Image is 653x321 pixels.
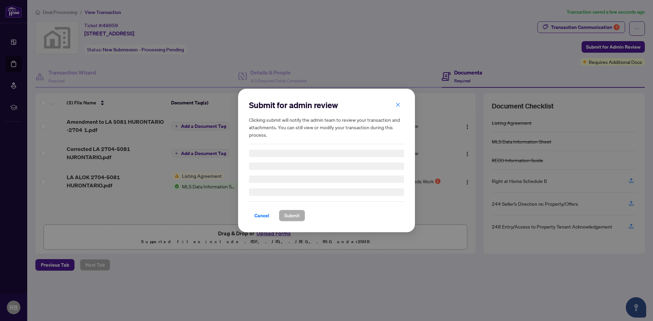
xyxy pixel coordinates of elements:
h2: Submit for admin review [249,100,404,111]
h5: Clicking submit will notify the admin team to review your transaction and attachments. You can st... [249,116,404,138]
span: close [396,102,400,107]
button: Cancel [249,210,275,221]
button: Submit [279,210,305,221]
span: Cancel [254,210,269,221]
